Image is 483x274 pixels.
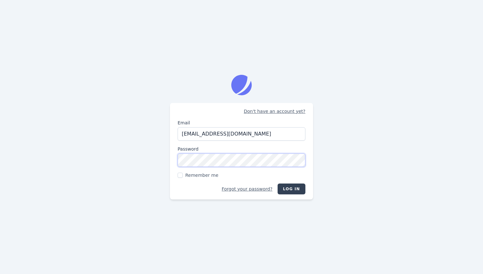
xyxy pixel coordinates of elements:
a: Forgot your password? [222,186,272,192]
span: Remember me [185,172,218,178]
span: Email [178,120,190,125]
button: Log in [278,184,305,194]
a: Don't have an account yet? [244,108,305,114]
span: Password [178,146,198,152]
input: Remember me [178,173,183,178]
